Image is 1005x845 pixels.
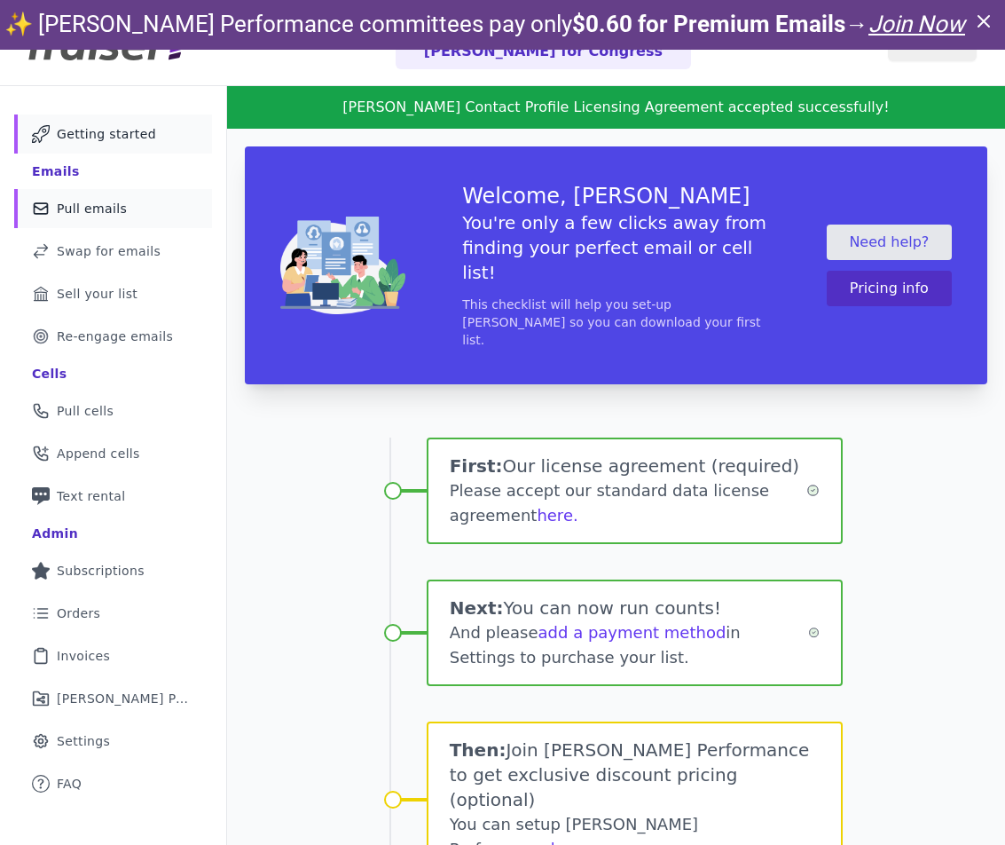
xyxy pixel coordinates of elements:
[57,402,114,420] span: Pull cells
[450,478,806,528] div: Please accept our standard data license agreement
[57,285,137,303] span: Sell your list
[32,525,78,542] div: Admin
[57,445,140,462] span: Append cells
[462,296,770,349] p: This checklist will help you set-up [PERSON_NAME] so you can download your first list.
[57,487,126,505] span: Text rental
[450,455,503,477] span: First:
[462,182,770,210] h3: Welcome, [PERSON_NAME]
[312,97,920,118] p: [PERSON_NAME] Contact Profile Licensing Agreement accepted successfully!
[14,391,212,430] a: Pull cells
[280,217,405,315] img: img
[14,232,212,271] a: Swap for emails
[14,189,212,228] a: Pull emails
[450,596,808,620] h1: You can now run counts!
[462,210,770,285] h5: You're only a few clicks away from finding your perfect email or cell list!
[450,454,806,478] h1: Our license agreement (required)
[57,775,82,793] span: FAQ
[14,764,212,803] a: FAQ
[450,739,506,761] span: Then:
[32,162,80,180] div: Emails
[450,597,504,619] span: Next:
[57,732,110,750] span: Settings
[538,623,726,642] a: add a payment method
[14,274,212,313] a: Sell your list
[424,41,663,62] p: [PERSON_NAME] for Congress
[57,690,191,707] span: [PERSON_NAME] Performance
[827,271,952,306] button: Pricing info
[14,636,212,675] a: Invoices
[57,200,127,217] span: Pull emails
[827,225,952,260] a: Need help?
[32,365,67,383] div: Cells
[450,620,808,670] div: And please in Settings to purchase your list.
[14,477,212,516] a: Text rental
[57,242,161,260] span: Swap for emails
[57,647,110,665] span: Invoices
[57,328,173,345] span: Re-engage emails
[14,434,212,473] a: Append cells
[14,317,212,356] a: Re-engage emails
[57,125,156,143] span: Getting started
[14,551,212,590] a: Subscriptions
[450,738,820,812] h1: Join [PERSON_NAME] Performance to get exclusive discount pricing (optional)
[14,722,212,761] a: Settings
[14,115,212,154] a: Getting started
[14,679,212,718] a: [PERSON_NAME] Performance
[14,594,212,633] a: Orders
[57,562,145,580] span: Subscriptions
[57,604,100,622] span: Orders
